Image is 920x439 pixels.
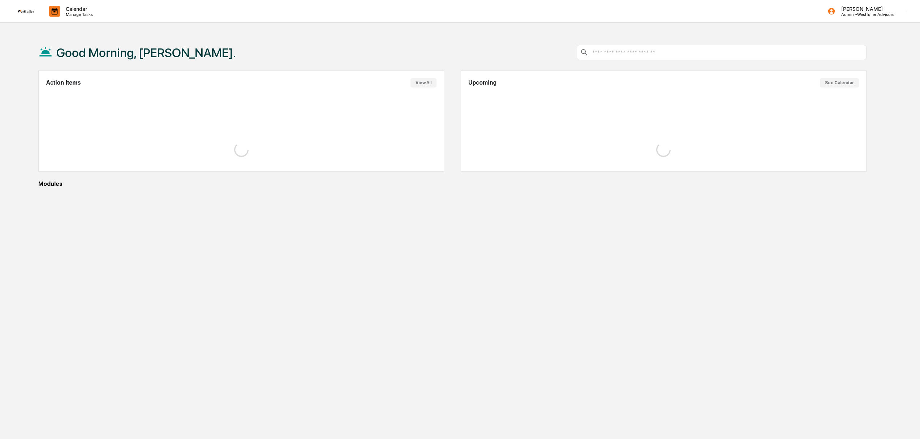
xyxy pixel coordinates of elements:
h2: Upcoming [468,80,496,86]
p: [PERSON_NAME] [835,6,894,12]
p: Calendar [60,6,96,12]
button: View All [410,78,437,88]
p: Admin • Westfuller Advisors [835,12,894,17]
div: Modules [38,180,866,187]
button: See Calendar [820,78,859,88]
img: logo [17,10,35,13]
p: Manage Tasks [60,12,96,17]
h2: Action Items [46,80,81,86]
h1: Good Morning, [PERSON_NAME]. [56,46,236,60]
